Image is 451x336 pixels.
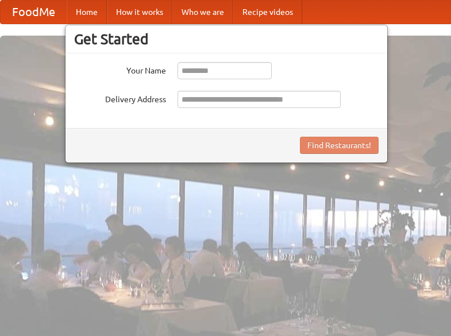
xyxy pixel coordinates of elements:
[74,62,166,76] label: Your Name
[1,1,67,24] a: FoodMe
[300,137,379,154] button: Find Restaurants!
[67,1,107,24] a: Home
[107,1,172,24] a: How it works
[74,30,379,48] h3: Get Started
[74,91,166,105] label: Delivery Address
[172,1,233,24] a: Who we are
[233,1,302,24] a: Recipe videos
